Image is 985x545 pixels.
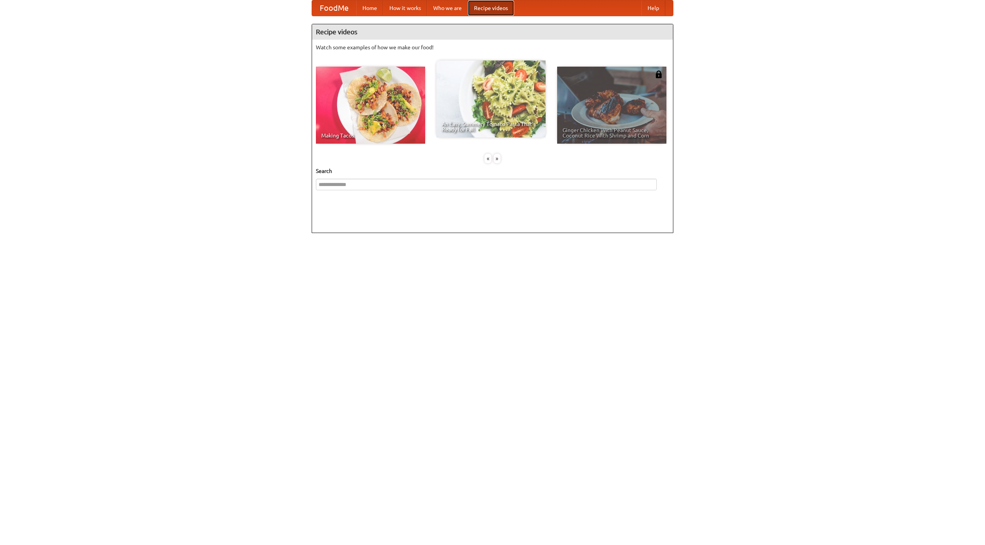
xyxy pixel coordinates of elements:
div: « [484,154,491,163]
a: Home [356,0,383,16]
div: » [494,154,501,163]
a: Who we are [427,0,468,16]
h5: Search [316,167,669,175]
img: 483408.png [655,70,663,78]
h4: Recipe videos [312,24,673,40]
span: An Easy, Summery Tomato Pasta That's Ready for Fall [442,121,540,132]
a: Help [641,0,665,16]
p: Watch some examples of how we make our food! [316,44,669,51]
a: FoodMe [312,0,356,16]
span: Making Tacos [321,133,420,138]
a: Recipe videos [468,0,514,16]
a: An Easy, Summery Tomato Pasta That's Ready for Fall [436,60,546,138]
a: Making Tacos [316,67,425,144]
a: How it works [383,0,427,16]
